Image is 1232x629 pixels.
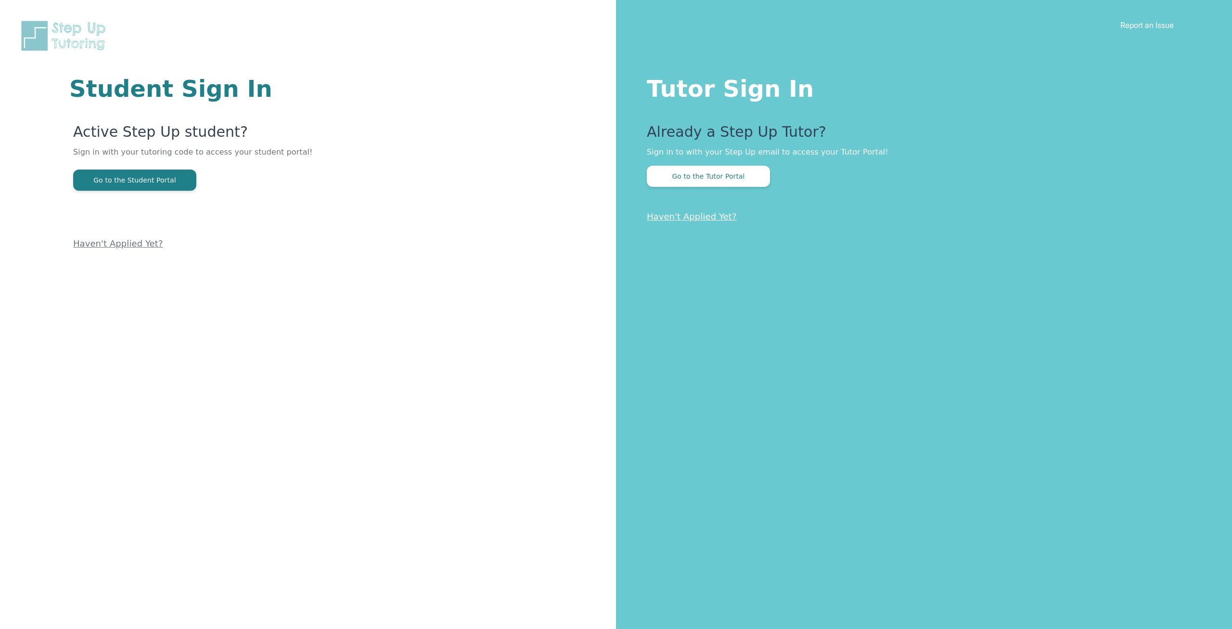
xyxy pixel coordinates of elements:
h1: Tutor Sign In [647,73,1193,100]
p: Already a Step Up Tutor? [647,123,1193,146]
p: Active Step Up student? [73,123,500,146]
h1: Student Sign In [69,77,500,100]
a: Haven't Applied Yet? [73,238,163,249]
a: Go to the Student Portal [73,175,196,184]
button: Go to the Student Portal [73,170,196,191]
p: Sign in with your tutoring code to access your student portal! [73,146,500,170]
img: Step Up Tutoring horizontal logo [19,19,112,52]
a: Report an Issue [1120,20,1174,30]
p: Sign in to with your Step Up email to access your Tutor Portal! [647,146,1193,158]
a: Go to the Tutor Portal [647,171,770,181]
a: Haven't Applied Yet? [647,211,737,222]
button: Go to the Tutor Portal [647,166,770,187]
